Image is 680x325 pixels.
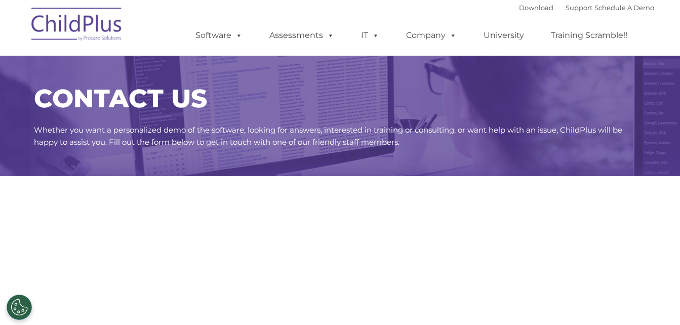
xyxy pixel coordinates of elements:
span: Whether you want a personalized demo of the software, looking for answers, interested in training... [34,125,622,147]
a: Training Scramble!! [541,25,637,46]
a: Company [396,25,467,46]
a: Schedule A Demo [594,4,654,12]
a: IT [351,25,389,46]
button: Cookies Settings [7,295,32,320]
a: Support [566,4,592,12]
a: Assessments [259,25,344,46]
a: Download [519,4,553,12]
font: | [519,4,654,12]
img: ChildPlus by Procare Solutions [26,1,128,51]
a: Software [185,25,253,46]
a: University [473,25,534,46]
span: CONTACT US [34,83,207,114]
